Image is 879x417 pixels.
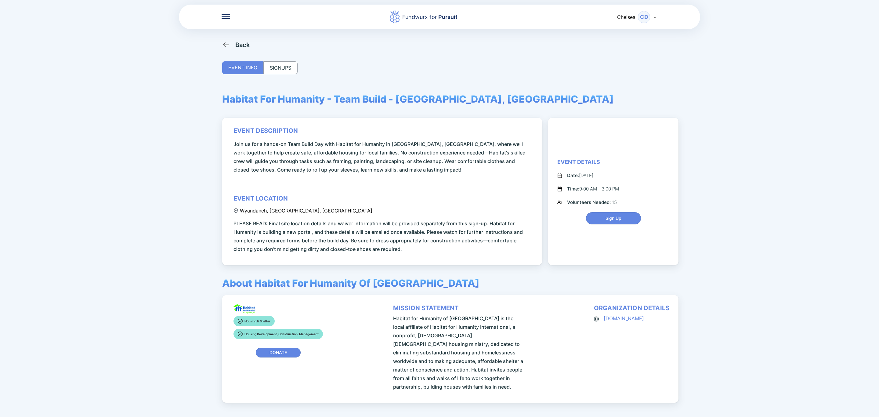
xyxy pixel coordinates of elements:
[586,212,641,224] button: Sign Up
[567,172,579,178] span: Date:
[235,41,250,49] div: Back
[233,140,533,174] span: Join us for a hands-on Team Build Day with Habitat for Humanity in [GEOGRAPHIC_DATA], [GEOGRAPHIC...
[222,277,479,289] span: About Habitat For Humanity Of [GEOGRAPHIC_DATA]
[617,14,635,20] span: Chelsea
[269,350,287,356] span: Donate
[567,199,612,205] span: Volunteers Needed:
[233,127,298,134] div: event description
[594,304,669,312] div: organization details
[244,331,319,337] p: Housing Development, Construction, Management
[222,61,263,74] div: EVENT INFO
[604,315,644,321] a: [DOMAIN_NAME]
[567,185,619,193] div: 9:00 AM - 3:00 PM
[567,186,579,192] span: Time:
[222,93,614,105] span: Habitat For Humanity - Team Build - [GEOGRAPHIC_DATA], [GEOGRAPHIC_DATA]
[638,11,650,23] div: CD
[263,61,298,74] div: SIGNUPS
[393,314,524,391] span: Habitat for Humanity of [GEOGRAPHIC_DATA] is the local affiliate of Habitat for Humanity Internat...
[393,304,459,312] div: mission statement
[557,158,600,166] div: Event Details
[606,215,621,221] span: Sign Up
[567,199,617,206] div: 15
[437,14,458,20] span: Pursuit
[244,318,270,324] p: Housing & Shelter
[233,219,533,253] span: PLEASE READ: Final site location details and waiver information will be provided separately from ...
[402,13,458,21] div: Fundwurx for
[233,208,372,214] div: Wyandanch, [GEOGRAPHIC_DATA], [GEOGRAPHIC_DATA]
[233,195,288,202] div: event location
[233,304,255,314] img: ViewEdoc.aspx
[256,348,301,357] button: Donate
[567,172,593,179] div: [DATE]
